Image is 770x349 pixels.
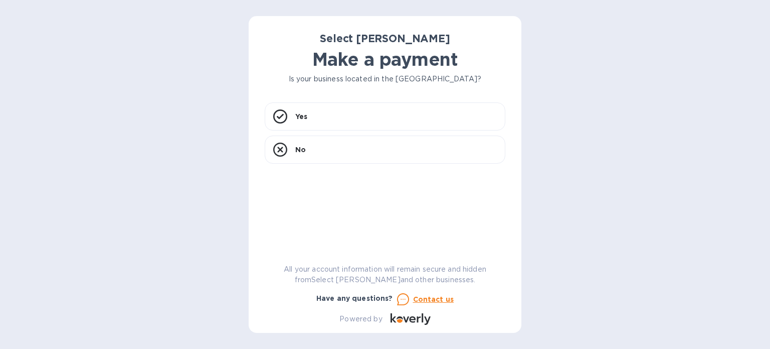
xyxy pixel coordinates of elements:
[413,295,454,303] u: Contact us
[295,145,306,155] p: No
[316,294,393,302] b: Have any questions?
[265,264,505,285] p: All your account information will remain secure and hidden from Select [PERSON_NAME] and other bu...
[339,314,382,324] p: Powered by
[265,74,505,84] p: Is your business located in the [GEOGRAPHIC_DATA]?
[295,111,307,122] p: Yes
[320,32,450,45] b: Select [PERSON_NAME]
[265,49,505,70] h1: Make a payment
